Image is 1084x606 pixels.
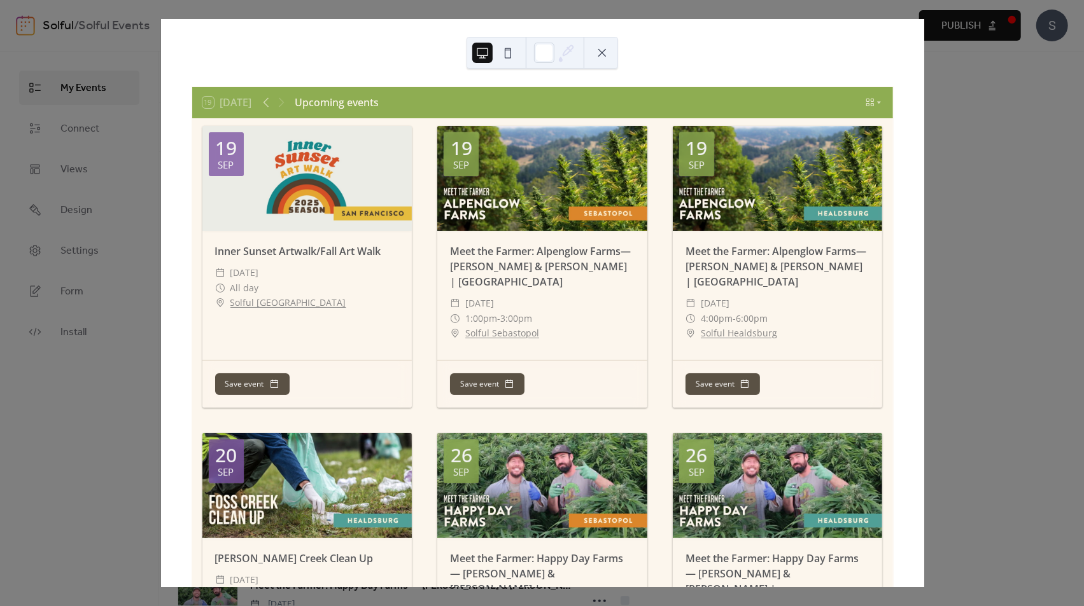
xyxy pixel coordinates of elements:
div: Inner Sunset Artwalk/Fall Art Walk [202,244,412,259]
a: [PERSON_NAME] Creek Clean Up [215,551,374,565]
div: 19 [686,139,707,158]
div: ​ [450,296,460,311]
div: ​ [450,311,460,326]
div: Sep [689,160,705,170]
span: [DATE] [701,296,729,311]
div: Sep [218,467,234,477]
span: 1:00pm [465,311,497,326]
a: Solful Healdsburg [701,326,777,341]
div: 26 [686,446,707,465]
div: Meet the Farmer: Alpenglow Farms— [PERSON_NAME] & [PERSON_NAME] | [GEOGRAPHIC_DATA] [673,244,883,289]
div: ​ [215,295,225,310]
a: Solful [GEOGRAPHIC_DATA] [230,295,346,310]
span: [DATE] [230,265,259,280]
div: Upcoming events [295,95,379,110]
span: 6:00pm [736,311,768,326]
a: Solful Sebastopol [465,326,539,341]
div: Sep [218,160,234,170]
span: 3:00pm [500,311,532,326]
div: ​ [215,265,225,280]
div: 19 [451,139,472,158]
div: Sep [453,160,469,170]
button: Save event [450,373,524,395]
div: 20 [215,446,237,465]
div: ​ [215,280,225,296]
span: 4:00pm [701,311,733,326]
div: ​ [450,326,460,341]
div: Sep [689,467,705,477]
span: - [733,311,736,326]
span: [DATE] [465,296,494,311]
span: [DATE] [230,572,259,588]
button: Save event [686,373,760,395]
button: Save event [215,373,290,395]
span: - [497,311,500,326]
div: 26 [451,446,472,465]
div: 19 [215,139,237,158]
div: ​ [686,296,696,311]
span: All day [230,280,259,296]
div: ​ [686,326,696,341]
div: Meet the Farmer: Alpenglow Farms— [PERSON_NAME] & [PERSON_NAME] | [GEOGRAPHIC_DATA] [437,244,647,289]
div: ​ [686,311,696,326]
div: Sep [453,467,469,477]
div: ​ [215,572,225,588]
